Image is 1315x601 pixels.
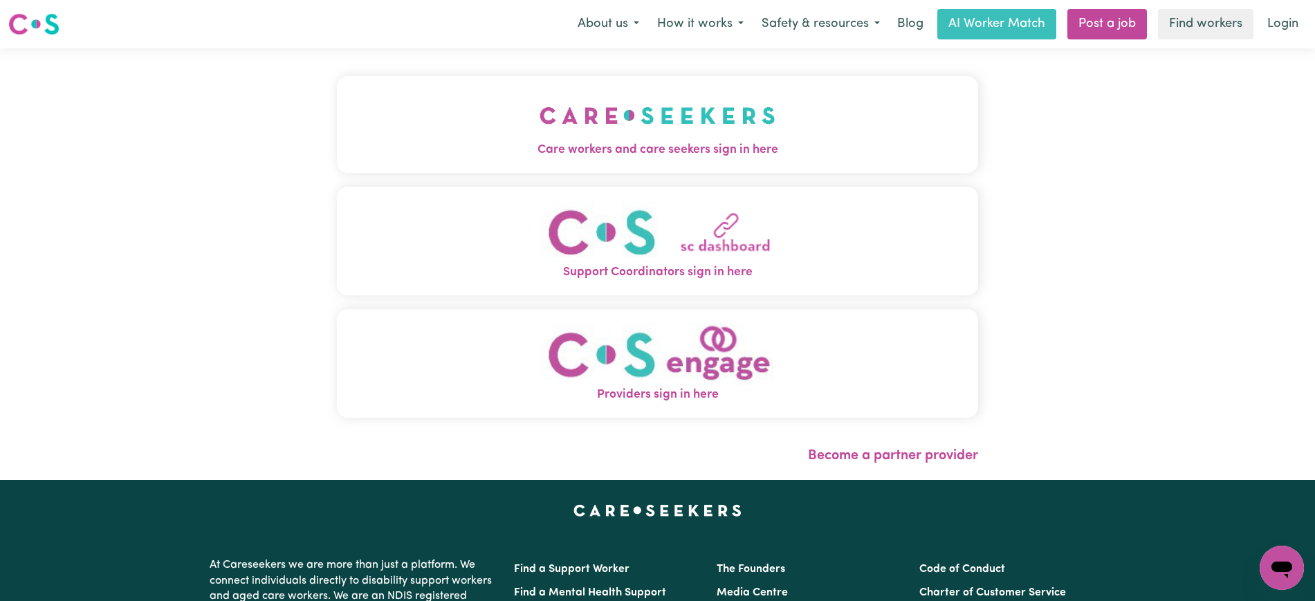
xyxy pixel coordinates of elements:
button: Safety & resources [753,10,889,39]
iframe: Button to launch messaging window [1260,546,1304,590]
a: Find a Support Worker [514,564,629,575]
span: Providers sign in here [337,386,978,404]
a: Login [1259,9,1307,39]
a: Media Centre [717,587,788,598]
a: The Founders [717,564,785,575]
a: Blog [889,9,932,39]
img: Careseekers logo [8,12,59,37]
button: Providers sign in here [337,309,978,418]
a: Careseekers home page [573,505,742,516]
a: Charter of Customer Service [919,587,1066,598]
button: Support Coordinators sign in here [337,187,978,295]
span: Care workers and care seekers sign in here [337,141,978,159]
a: Code of Conduct [919,564,1005,575]
a: Careseekers logo [8,8,59,40]
a: Post a job [1067,9,1147,39]
a: Find workers [1158,9,1253,39]
a: Become a partner provider [808,449,978,463]
button: Care workers and care seekers sign in here [337,76,978,173]
span: Support Coordinators sign in here [337,263,978,281]
button: About us [569,10,648,39]
button: How it works [648,10,753,39]
a: AI Worker Match [937,9,1056,39]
